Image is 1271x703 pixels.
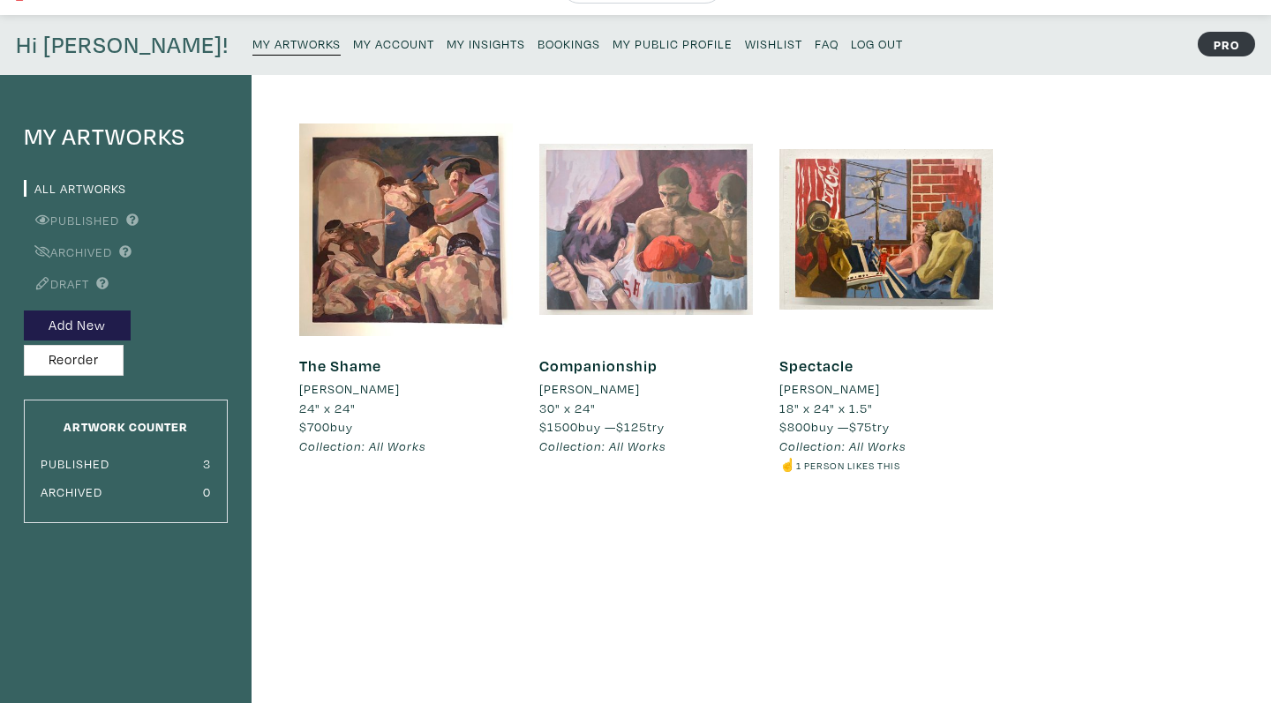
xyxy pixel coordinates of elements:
a: Published [24,212,119,228]
span: $75 [849,418,872,435]
small: My Artworks [252,35,341,52]
a: Bookings [538,31,600,55]
small: 1 person likes this [796,459,900,472]
small: Log Out [851,35,903,52]
h4: Hi [PERSON_NAME]! [16,31,229,59]
small: Published [41,455,109,472]
small: My Insights [447,35,525,52]
a: My Account [353,31,434,55]
strong: PRO [1198,32,1255,56]
a: Spectacle [779,355,854,376]
a: [PERSON_NAME] [779,379,993,399]
span: buy — try [539,418,665,435]
a: My Public Profile [613,31,733,55]
em: Collection: All Works [299,438,426,454]
small: My Account [353,35,434,52]
li: ☝️ [779,455,993,475]
a: Wishlist [745,31,802,55]
li: [PERSON_NAME] [299,379,400,399]
a: My Artworks [252,31,341,56]
span: $1500 [539,418,578,435]
span: 30" x 24" [539,400,596,416]
button: Reorder [24,345,124,376]
em: Collection: All Works [539,438,666,454]
a: Log Out [851,31,903,55]
small: 0 [203,483,211,500]
span: buy [299,418,353,435]
small: Wishlist [745,35,802,52]
span: 24" x 24" [299,400,356,416]
a: All Artworks [24,180,126,197]
small: Archived [41,483,102,500]
span: buy — try [779,418,890,435]
span: $125 [616,418,647,435]
li: [PERSON_NAME] [539,379,640,399]
a: Draft [24,275,89,292]
span: 18" x 24" x 1.5" [779,400,873,416]
a: My Insights [447,31,525,55]
h4: My Artworks [24,123,228,151]
a: FAQ [815,31,839,55]
a: [PERSON_NAME] [539,379,753,399]
button: Add New [24,310,131,341]
small: Artwork Counter [64,418,188,435]
a: The Shame [299,355,381,376]
a: Companionship [539,355,658,376]
li: [PERSON_NAME] [779,379,880,399]
em: Collection: All Works [779,438,906,454]
small: Bookings [538,35,600,52]
span: $800 [779,418,811,435]
a: [PERSON_NAME] [299,379,513,399]
small: 3 [203,455,211,472]
a: Archived [24,243,112,260]
small: My Public Profile [613,35,733,52]
span: $700 [299,418,330,435]
small: FAQ [815,35,839,52]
